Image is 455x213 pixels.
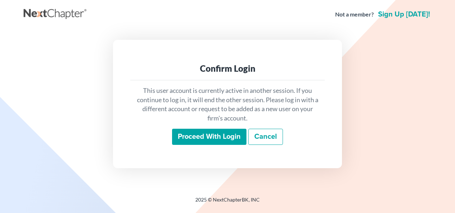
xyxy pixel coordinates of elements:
[248,129,283,145] a: Cancel
[172,129,246,145] input: Proceed with login
[136,63,319,74] div: Confirm Login
[377,11,431,18] a: Sign up [DATE]!
[335,10,374,19] strong: Not a member?
[24,196,431,209] div: 2025 © NextChapterBK, INC
[136,86,319,123] p: This user account is currently active in another session. If you continue to log in, it will end ...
